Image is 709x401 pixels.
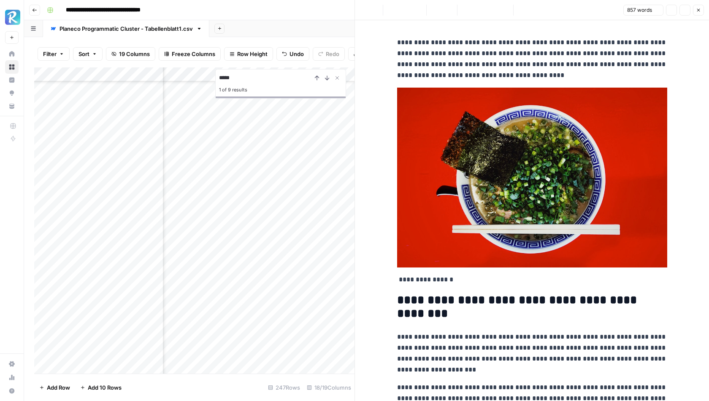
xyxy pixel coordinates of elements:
[75,381,127,394] button: Add 10 Rows
[5,47,19,61] a: Home
[265,381,303,394] div: 247 Rows
[290,50,304,58] span: Undo
[119,50,150,58] span: 19 Columns
[34,381,75,394] button: Add Row
[43,50,57,58] span: Filter
[5,99,19,113] a: Your Data
[159,47,221,61] button: Freeze Columns
[303,381,354,394] div: 18/19 Columns
[5,371,19,384] a: Usage
[5,86,19,100] a: Opportunities
[312,73,322,83] button: Previous Result
[313,47,345,61] button: Redo
[106,47,155,61] button: 19 Columns
[322,73,332,83] button: Next Result
[47,383,70,392] span: Add Row
[219,85,342,95] div: 1 of 9 results
[224,47,273,61] button: Row Height
[78,50,89,58] span: Sort
[627,6,652,14] span: 857 words
[5,10,20,25] img: Radyant Logo
[623,5,663,16] button: 857 words
[88,383,122,392] span: Add 10 Rows
[5,73,19,87] a: Insights
[60,24,193,33] div: Planeco Programmatic Cluster - Tabellenblatt1.csv
[276,47,309,61] button: Undo
[326,50,339,58] span: Redo
[43,20,209,37] a: Planeco Programmatic Cluster - Tabellenblatt1.csv
[5,357,19,371] a: Settings
[5,384,19,398] button: Help + Support
[5,7,19,28] button: Workspace: Radyant
[237,50,268,58] span: Row Height
[73,47,103,61] button: Sort
[38,47,70,61] button: Filter
[5,60,19,74] a: Browse
[332,73,342,83] button: Close Search
[172,50,215,58] span: Freeze Columns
